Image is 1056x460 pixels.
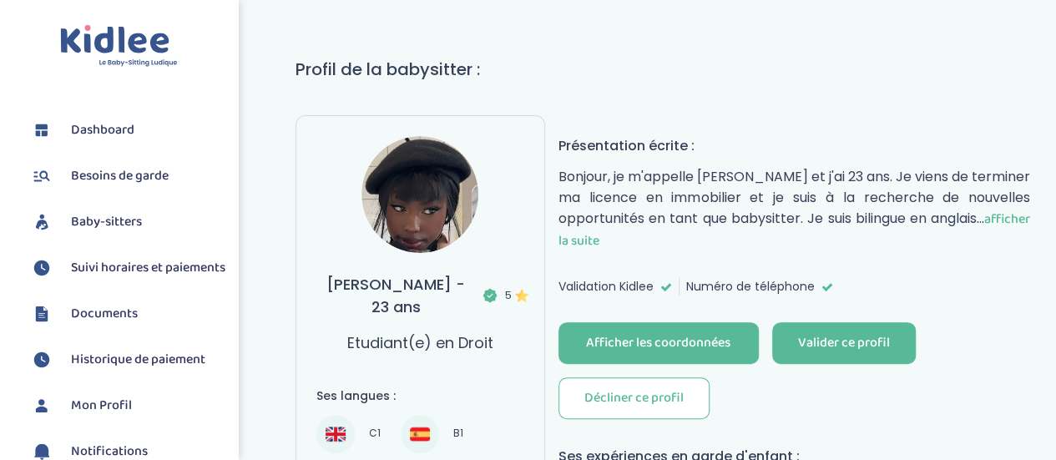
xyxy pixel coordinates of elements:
[363,424,387,444] span: C1
[772,322,916,364] button: Valider ce profil
[558,135,1030,156] h4: Présentation écrite :
[316,387,524,405] h4: Ses langues :
[71,120,134,140] span: Dashboard
[29,393,225,418] a: Mon Profil
[60,25,178,68] img: logo.svg
[586,334,730,353] div: Afficher les coordonnées
[29,347,225,372] a: Historique de paiement
[71,258,225,278] span: Suivi horaires et paiements
[316,273,524,318] h3: [PERSON_NAME] - 23 ans
[558,166,1030,251] p: Bonjour, je m'appelle [PERSON_NAME] et j'ai 23 ans. Je viens de terminer ma licence en immobilier...
[558,377,710,419] button: Décliner ce profil
[361,136,478,253] img: avatar
[71,304,138,324] span: Documents
[347,331,493,354] p: Etudiant(e) en Droit
[71,166,169,186] span: Besoins de garde
[29,118,225,143] a: Dashboard
[29,255,225,281] a: Suivi horaires et paiements
[558,278,654,296] span: Validation Kidlee
[29,347,54,372] img: suivihoraire.svg
[558,209,1030,251] span: afficher la suite
[296,57,1043,82] h1: Profil de la babysitter :
[29,164,225,189] a: Besoins de garde
[29,301,225,326] a: Documents
[584,389,684,408] div: Décliner ce profil
[686,278,815,296] span: Numéro de téléphone
[29,255,54,281] img: suivihoraire.svg
[410,424,430,444] img: Espagnol
[29,118,54,143] img: dashboard.svg
[447,424,469,444] span: B1
[29,164,54,189] img: besoin.svg
[558,322,759,364] button: Afficher les coordonnées
[326,424,346,444] img: Anglais
[29,210,54,235] img: babysitters.svg
[71,350,205,370] span: Historique de paiement
[798,334,890,353] div: Valider ce profil
[71,212,142,232] span: Baby-sitters
[29,301,54,326] img: documents.svg
[29,393,54,418] img: profil.svg
[29,210,225,235] a: Baby-sitters
[505,287,524,304] span: 5
[71,396,132,416] span: Mon Profil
